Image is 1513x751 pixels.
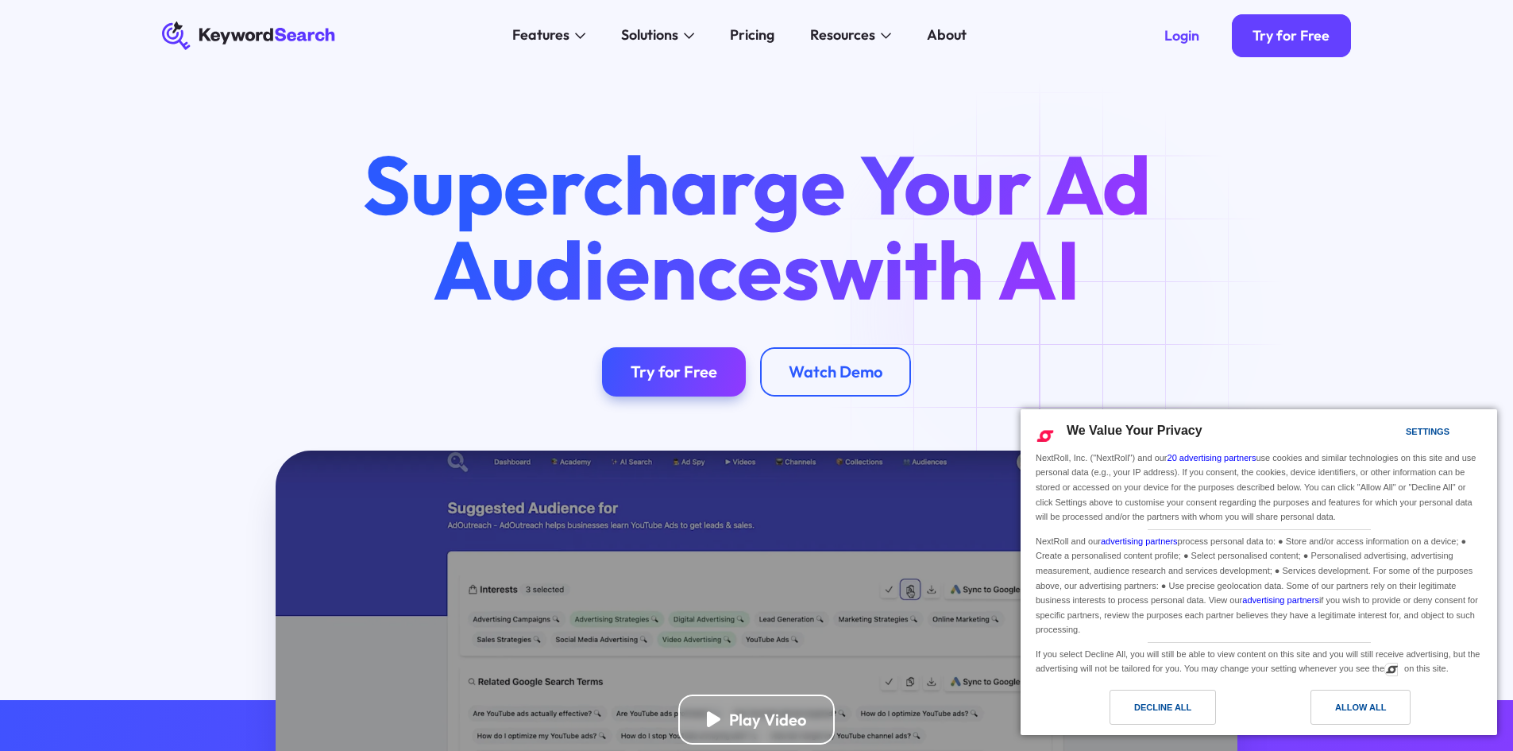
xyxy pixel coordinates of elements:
[1232,14,1352,57] a: Try for Free
[512,25,569,46] div: Features
[1406,423,1449,440] div: Settings
[1378,419,1416,448] a: Settings
[1032,449,1485,526] div: NextRoll, Inc. ("NextRoll") and our use cookies and similar technologies on this site and use per...
[820,218,1080,321] span: with AI
[729,710,806,730] div: Play Video
[1168,453,1256,463] a: 20 advertising partners
[329,142,1183,311] h1: Supercharge Your Ad Audiences
[1143,14,1221,57] a: Login
[1252,27,1330,45] div: Try for Free
[789,362,882,381] div: Watch Demo
[1030,690,1259,733] a: Decline All
[1134,699,1191,716] div: Decline All
[1101,536,1178,546] a: advertising partners
[1067,424,1202,437] span: We Value Your Privacy
[621,25,678,46] div: Solutions
[602,347,746,397] a: Try for Free
[1335,699,1386,716] div: Allow All
[730,25,774,46] div: Pricing
[1032,643,1485,678] div: If you select Decline All, you will still be able to view content on this site and you will still...
[1164,27,1199,45] div: Login
[1259,690,1488,733] a: Allow All
[631,362,717,381] div: Try for Free
[1032,530,1485,639] div: NextRoll and our process personal data to: ● Store and/or access information on a device; ● Creat...
[1242,595,1319,605] a: advertising partners
[720,21,785,50] a: Pricing
[927,25,967,46] div: About
[917,21,978,50] a: About
[810,25,875,46] div: Resources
